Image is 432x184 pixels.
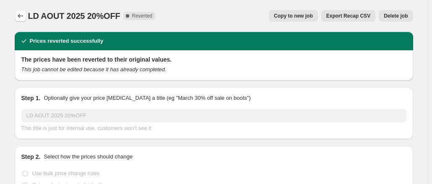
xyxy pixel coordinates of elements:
h2: Prices reverted successfully [30,37,104,45]
span: Use bulk price change rules [32,170,99,176]
button: Export Recap CSV [321,10,375,22]
p: Optionally give your price [MEDICAL_DATA] a title (eg "March 30% off sale on boots") [44,94,250,102]
span: Export Recap CSV [326,13,370,19]
span: This title is just for internal use, customers won't see it [21,125,151,131]
span: Delete job [384,13,408,19]
span: LD AOUT 2025 20%OFF [28,11,120,21]
h2: The prices have been reverted to their original values. [21,55,406,64]
input: 30% off holiday sale [21,109,406,122]
button: Delete job [379,10,413,22]
span: Copy to new job [274,13,313,19]
i: This job cannot be edited because it has already completed. [21,66,167,73]
button: Copy to new job [269,10,318,22]
h2: Step 1. [21,94,41,102]
p: Select how the prices should change [44,153,133,161]
button: Price change jobs [15,10,26,22]
span: Reverted [132,13,152,19]
h2: Step 2. [21,153,41,161]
